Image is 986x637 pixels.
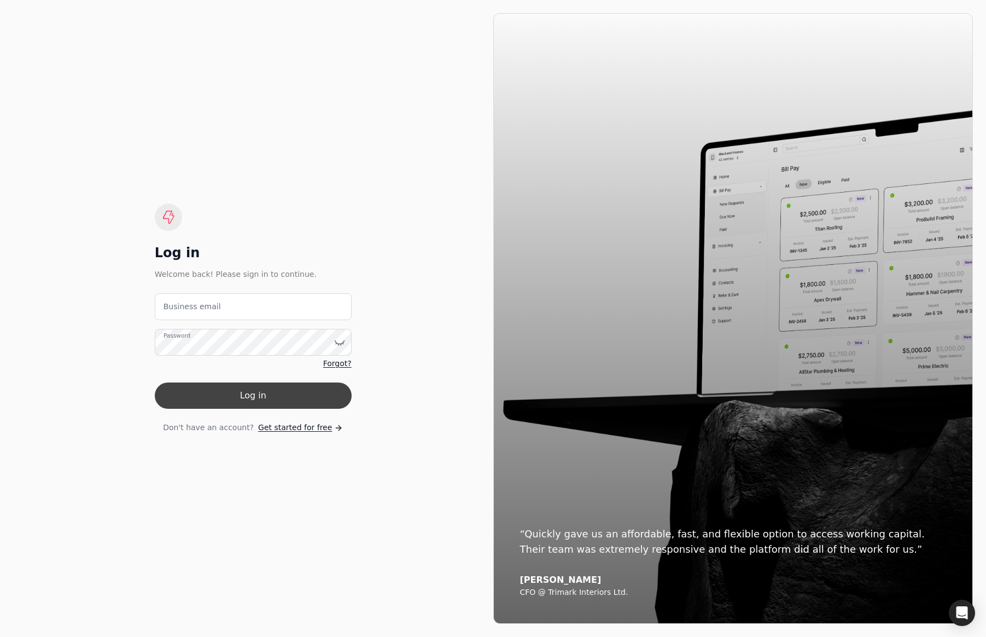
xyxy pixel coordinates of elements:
[163,422,254,433] span: Don't have an account?
[520,526,947,557] div: “Quickly gave us an affordable, fast, and flexible option to access working capital. Their team w...
[164,332,190,340] label: Password
[164,301,221,312] label: Business email
[520,575,947,586] div: [PERSON_NAME]
[258,422,332,433] span: Get started for free
[520,588,947,598] div: CFO @ Trimark Interiors Ltd.
[155,244,352,262] div: Log in
[155,268,352,280] div: Welcome back! Please sign in to continue.
[155,383,352,409] button: Log in
[258,422,343,433] a: Get started for free
[949,600,975,626] div: Open Intercom Messenger
[323,358,352,369] a: Forgot?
